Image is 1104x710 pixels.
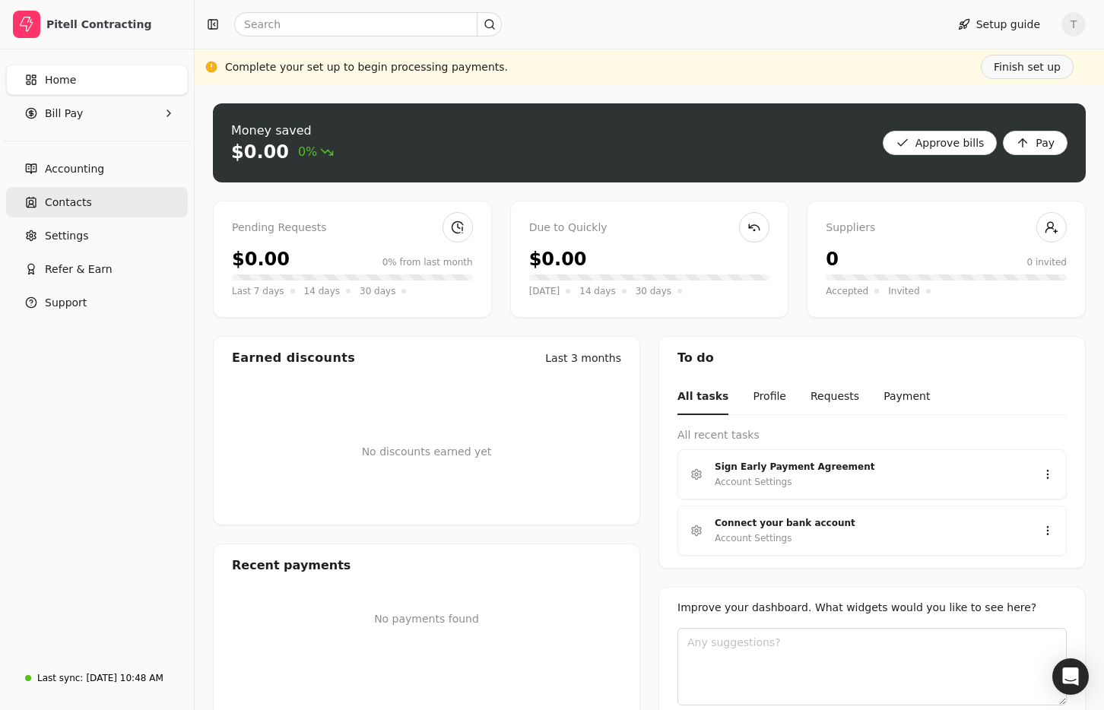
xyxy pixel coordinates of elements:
span: Invited [888,284,919,299]
div: Sign Early Payment Agreement [715,459,1017,474]
button: Requests [811,379,859,415]
div: All recent tasks [677,427,1067,443]
button: Bill Pay [6,98,188,128]
span: 0% [298,143,334,161]
button: Payment [884,379,930,415]
span: 14 days [579,284,615,299]
div: Account Settings [715,531,792,546]
button: Support [6,287,188,318]
button: All tasks [677,379,728,415]
a: Home [6,65,188,95]
span: Contacts [45,195,92,211]
a: Last sync:[DATE] 10:48 AM [6,664,188,692]
a: Settings [6,220,188,251]
span: Support [45,295,87,311]
div: Improve your dashboard. What widgets would you like to see here? [677,600,1067,616]
div: Last 3 months [545,350,621,366]
div: 0% from last month [382,255,473,269]
input: Search [234,12,502,36]
div: Connect your bank account [715,515,1017,531]
span: Settings [45,228,88,244]
div: To do [659,337,1085,379]
div: Complete your set up to begin processing payments. [225,59,508,75]
div: $0.00 [232,246,290,273]
div: [DATE] 10:48 AM [86,671,163,685]
span: Bill Pay [45,106,83,122]
button: Refer & Earn [6,254,188,284]
div: 0 [826,246,839,273]
div: 0 invited [1026,255,1067,269]
span: Last 7 days [232,284,284,299]
span: 14 days [304,284,340,299]
div: $0.00 [231,140,289,164]
a: Accounting [6,154,188,184]
div: Money saved [231,122,334,140]
div: Suppliers [826,220,1067,236]
button: Approve bills [883,131,998,155]
a: Contacts [6,187,188,217]
div: Last sync: [37,671,83,685]
button: Profile [753,379,786,415]
div: Due to Quickly [529,220,770,236]
div: No discounts earned yet [362,420,492,484]
button: Finish set up [981,55,1074,79]
span: Accounting [45,161,104,177]
span: Accepted [826,284,868,299]
button: T [1061,12,1086,36]
div: $0.00 [529,246,587,273]
div: Pending Requests [232,220,473,236]
span: Home [45,72,76,88]
span: Refer & Earn [45,261,113,277]
p: No payments found [232,611,621,627]
div: Pitell Contracting [46,17,181,32]
span: 30 days [636,284,671,299]
div: Open Intercom Messenger [1052,658,1089,695]
div: Account Settings [715,474,792,490]
button: Setup guide [946,12,1052,36]
button: Pay [1003,131,1068,155]
div: Recent payments [214,544,639,587]
span: 30 days [360,284,395,299]
div: Earned discounts [232,349,355,367]
span: [DATE] [529,284,560,299]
